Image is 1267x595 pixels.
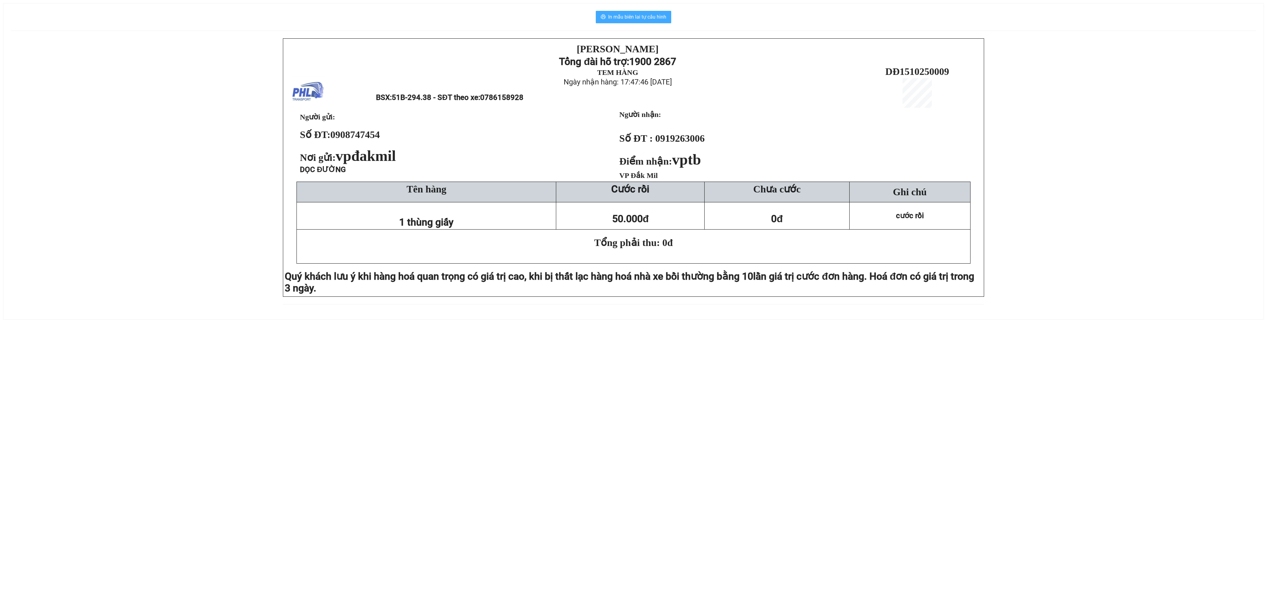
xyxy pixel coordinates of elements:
[611,183,649,195] strong: Cước rồi
[376,93,523,102] span: BSX:
[285,270,753,282] span: Quý khách lưu ý khi hàng hoá quan trọng có giá trị cao, khi bị thất lạc hàng hoá nhà xe bồi thườn...
[300,129,380,140] strong: Số ĐT:
[407,183,446,195] span: Tên hàng
[601,14,606,20] span: printer
[564,78,672,86] span: Ngày nhận hàng: 17:47:46 [DATE]
[285,270,974,294] span: lần giá trị cước đơn hàng. Hoá đơn có giá trị trong 3 ngày.
[594,237,673,248] span: Tổng phải thu: 0đ
[559,56,629,67] strong: Tổng đài hỗ trợ:
[619,133,653,144] strong: Số ĐT :
[771,213,783,225] span: 0đ
[896,211,924,220] span: cước rồi
[300,165,346,174] span: DỌC ĐƯỜNG
[480,93,523,102] span: 0786158928
[596,11,671,23] button: printerIn mẫu biên lai tự cấu hình
[608,13,666,21] span: In mẫu biên lai tự cấu hình
[619,171,658,179] span: VP Đắk Mil
[893,186,927,197] span: Ghi chú
[336,148,396,164] span: vpđakmil
[331,129,380,140] span: 0908747454
[753,183,800,195] span: Chưa cước
[577,43,659,54] strong: [PERSON_NAME]
[392,93,523,102] span: 51B-294.38 - SĐT theo xe:
[619,156,701,167] strong: Điểm nhận:
[292,76,324,108] img: logo
[300,152,398,163] span: Nơi gửi:
[655,133,705,144] span: 0919263006
[399,216,454,228] span: 1 thùng giấy
[612,213,649,225] span: 50.000đ
[300,113,335,121] span: Người gửi:
[885,66,949,77] span: DĐ1510250009
[597,68,638,76] strong: TEM HÀNG
[672,151,701,168] span: vptb
[629,56,676,67] strong: 1900 2867
[619,110,661,119] strong: Người nhận:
